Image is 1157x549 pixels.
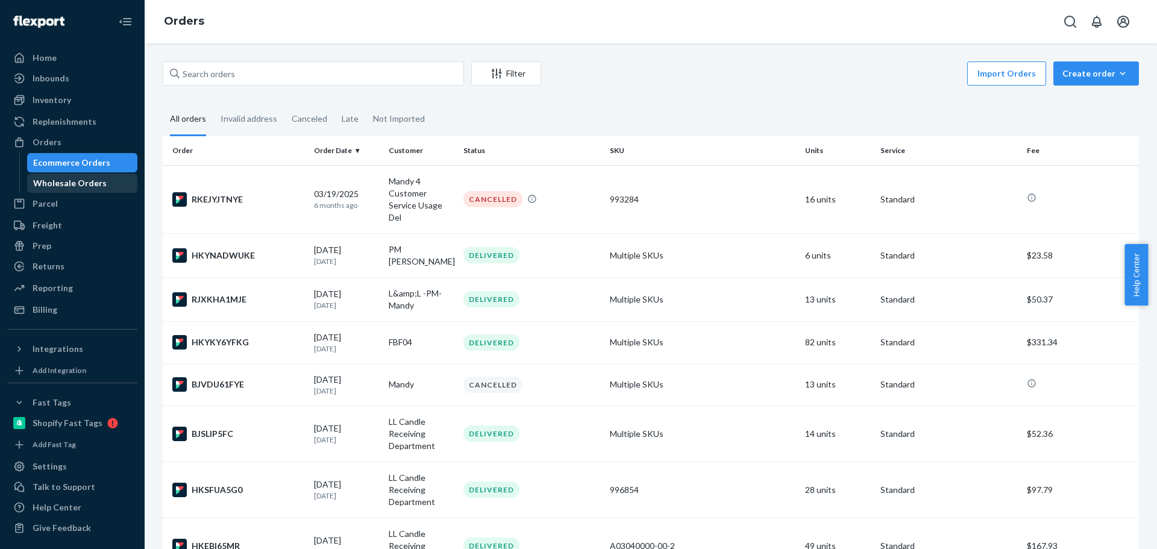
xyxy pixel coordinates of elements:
div: Wholesale Orders [33,177,107,189]
p: [DATE] [314,434,379,445]
div: HKYNADWUKE [172,248,304,263]
div: Add Integration [33,365,86,375]
p: Standard [880,249,1017,262]
div: [DATE] [314,422,379,445]
p: Standard [880,484,1017,496]
div: Canceled [292,103,327,134]
th: SKU [605,136,800,165]
div: Inbounds [33,72,69,84]
div: [DATE] [314,478,379,501]
td: $52.36 [1022,406,1139,462]
div: HKSFUA5G0 [172,483,304,497]
a: Add Fast Tag [7,438,137,452]
a: Home [7,48,137,67]
div: Filter [472,67,541,80]
div: Add Fast Tag [33,439,76,450]
td: 28 units [800,462,875,518]
div: RJXKHA1MJE [172,292,304,307]
p: [DATE] [314,386,379,396]
button: Import Orders [967,61,1046,86]
div: Give Feedback [33,522,91,534]
div: Fast Tags [33,397,71,409]
td: LL Candle Receiving Department [384,462,459,518]
input: Search orders [163,61,464,86]
p: [DATE] [314,256,379,266]
div: DELIVERED [463,334,519,351]
td: 16 units [800,165,875,233]
a: Wholesale Orders [27,174,138,193]
button: Open Search Box [1058,10,1082,34]
div: 993284 [610,193,795,205]
button: Filter [471,61,541,86]
p: Standard [880,193,1017,205]
td: $23.58 [1022,233,1139,277]
a: Reporting [7,278,137,298]
div: 996854 [610,484,795,496]
div: Prep [33,240,51,252]
th: Units [800,136,875,165]
div: Ecommerce Orders [33,157,110,169]
a: Shopify Fast Tags [7,413,137,433]
div: Orders [33,136,61,148]
td: Mandy 4 Customer Service Usage Del [384,165,459,233]
button: Give Feedback [7,518,137,538]
button: Open account menu [1111,10,1135,34]
td: FBF04 [384,321,459,363]
th: Order [163,136,309,165]
button: Fast Tags [7,393,137,412]
div: [DATE] [314,288,379,310]
p: Standard [880,428,1017,440]
a: Add Integration [7,363,137,378]
div: DELIVERED [463,425,519,442]
th: Order Date [309,136,384,165]
div: [DATE] [314,331,379,354]
div: HKYKY6YFKG [172,335,304,350]
p: [DATE] [314,344,379,354]
div: DELIVERED [463,482,519,498]
div: CANCELLED [463,377,522,393]
td: Multiple SKUs [605,363,800,406]
p: Standard [880,378,1017,391]
a: Settings [7,457,137,476]
div: Replenishments [33,116,96,128]
div: Integrations [33,343,83,355]
div: Freight [33,219,62,231]
td: PM [PERSON_NAME] [384,233,459,277]
a: Billing [7,300,137,319]
td: Mandy [384,363,459,406]
a: Orders [164,14,204,28]
div: Inventory [33,94,71,106]
div: Talk to Support [33,481,95,493]
td: LL Candle Receiving Department [384,406,459,462]
div: Shopify Fast Tags [33,417,102,429]
td: $50.37 [1022,277,1139,321]
a: Prep [7,236,137,256]
div: Help Center [33,501,81,513]
button: Integrations [7,339,137,359]
a: Replenishments [7,112,137,131]
div: Returns [33,260,64,272]
div: Late [342,103,359,134]
div: Invalid address [221,103,277,134]
a: Inventory [7,90,137,110]
div: [DATE] [314,374,379,396]
a: Help Center [7,498,137,517]
p: [DATE] [314,300,379,310]
div: Not Imported [373,103,425,134]
div: BJSLIP5FC [172,427,304,441]
div: Settings [33,460,67,472]
div: Create order [1062,67,1130,80]
button: Open notifications [1085,10,1109,34]
img: Flexport logo [13,16,64,28]
th: Service [876,136,1022,165]
span: Help Center [1124,244,1148,306]
a: Freight [7,216,137,235]
div: CANCELLED [463,191,522,207]
a: Returns [7,257,137,276]
ol: breadcrumbs [154,4,214,39]
td: 6 units [800,233,875,277]
div: [DATE] [314,244,379,266]
a: Orders [7,133,137,152]
div: Reporting [33,282,73,294]
a: Parcel [7,194,137,213]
